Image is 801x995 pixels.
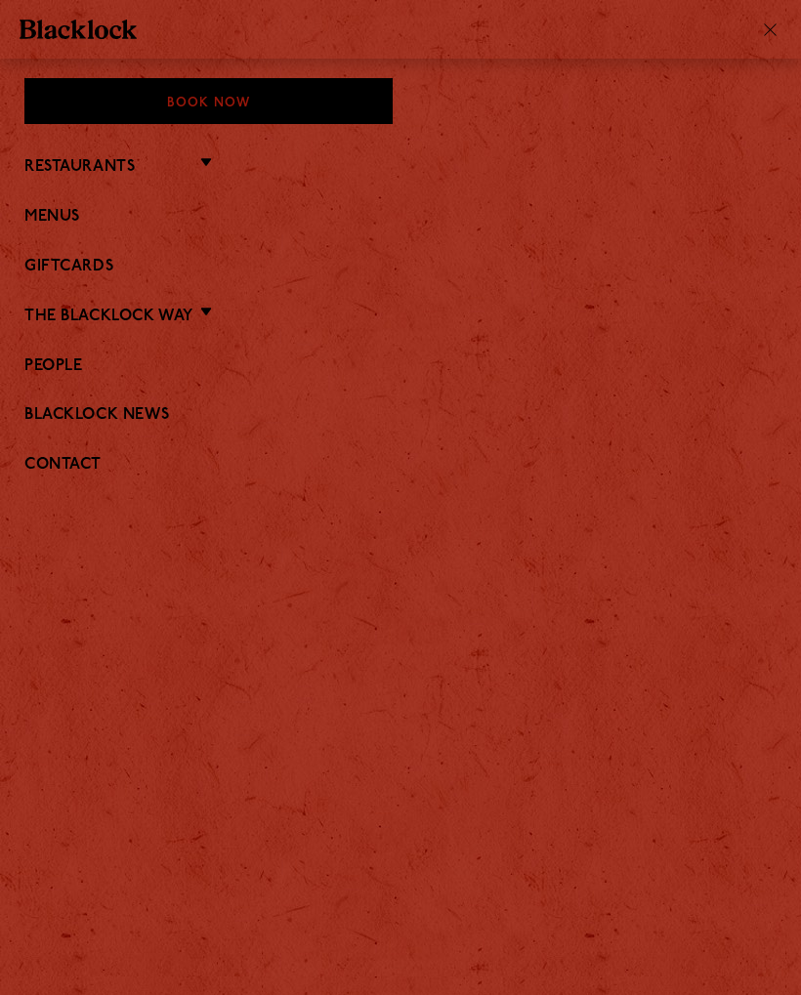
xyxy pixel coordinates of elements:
[20,20,137,39] img: BL_Textured_Logo-footer-cropped.svg
[24,208,777,227] a: Menus
[24,357,777,376] a: People
[24,78,393,124] div: Book Now
[24,406,777,425] a: Blacklock News
[24,308,193,326] a: The Blacklock Way
[24,158,135,177] a: Restaurants
[24,456,777,475] a: Contact
[24,258,777,276] a: Giftcards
